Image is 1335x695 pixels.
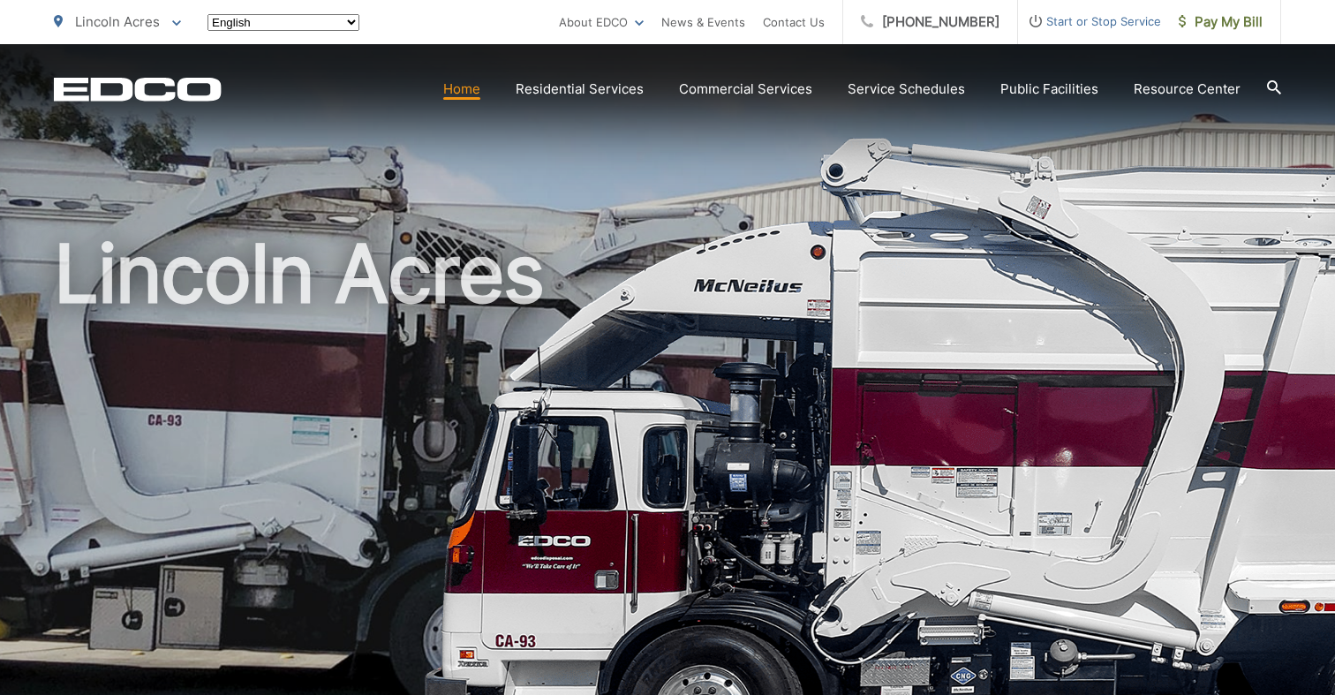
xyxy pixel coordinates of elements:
a: Home [443,79,480,100]
span: Lincoln Acres [75,13,160,30]
a: Resource Center [1134,79,1241,100]
a: Contact Us [763,11,825,33]
span: Pay My Bill [1179,11,1263,33]
a: Public Facilities [1000,79,1098,100]
a: Residential Services [516,79,644,100]
a: News & Events [661,11,745,33]
a: EDCD logo. Return to the homepage. [54,77,222,102]
a: About EDCO [559,11,644,33]
a: Service Schedules [848,79,965,100]
select: Select a language [207,14,359,31]
a: Commercial Services [679,79,812,100]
